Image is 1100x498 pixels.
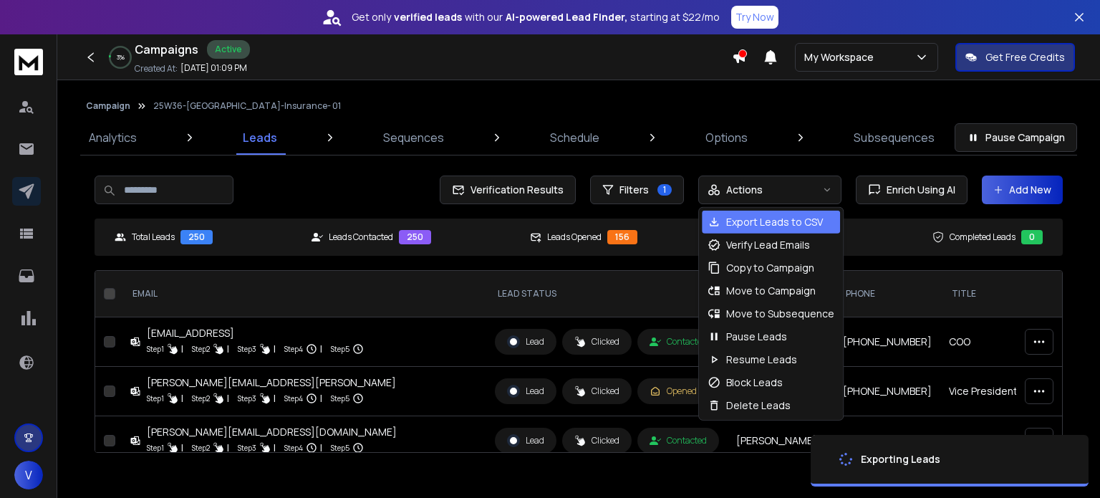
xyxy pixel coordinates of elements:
p: Step 3 [238,342,256,356]
p: Get Free Credits [985,50,1065,64]
div: 0 [1021,230,1043,244]
h1: Campaigns [135,41,198,58]
p: Resume Leads [726,353,797,367]
p: Step 2 [192,342,210,356]
div: Clicked [574,336,619,348]
p: Schedule [550,129,599,146]
button: Add New [982,176,1063,204]
span: 1 [657,184,672,196]
p: [DATE] 01:09 PM [180,62,247,74]
p: | [274,342,276,356]
div: Contacted [650,435,707,446]
p: Sequences [383,129,444,146]
p: Step 2 [192,441,210,455]
p: Leads Contacted [329,231,393,243]
p: Get only with our starting at $22/mo [352,10,720,24]
button: Enrich Using AI [856,176,968,204]
div: Lead [507,385,544,398]
p: | [320,342,322,356]
td: Vice President of Technology [940,367,1066,416]
p: Step 4 [284,342,303,356]
p: | [227,342,229,356]
button: V [14,461,43,489]
div: Lead [507,434,544,447]
p: 25W36-[GEOGRAPHIC_DATA]-Insurance- 01 [153,100,341,112]
div: [EMAIL_ADDRESS] [147,326,364,340]
p: Leads Opened [547,231,602,243]
p: 3 % [117,53,125,62]
a: Options [697,120,756,155]
button: Get Free Credits [955,43,1075,72]
td: [PHONE_NUMBER] [834,367,940,416]
th: EMAIL [121,271,486,317]
div: Clicked [574,435,619,446]
div: Contacted [650,336,707,348]
div: Clicked [574,386,619,397]
div: 250 [180,230,213,244]
p: Leads [243,129,277,146]
p: Step 4 [284,441,303,455]
p: | [320,441,322,455]
p: | [274,391,276,406]
p: | [274,441,276,455]
div: 250 [399,230,431,244]
div: Opened [650,386,697,397]
span: Enrich Using AI [881,183,955,197]
p: Completed Leads [950,231,1015,243]
p: Step 5 [331,391,349,406]
div: Exporting Leads [861,452,940,466]
strong: verified leads [394,10,462,24]
th: LEAD STATUS [486,271,728,317]
p: Total Leads [132,231,175,243]
strong: AI-powered Lead Finder, [506,10,627,24]
p: | [227,391,229,406]
div: [PERSON_NAME][EMAIL_ADDRESS][DOMAIN_NAME] [147,425,397,439]
p: Options [705,129,748,146]
p: Try Now [735,10,774,24]
p: Export Leads to CSV [726,215,823,229]
td: [PERSON_NAME] [728,416,834,466]
p: Subsequences [854,129,935,146]
p: Step 1 [147,391,164,406]
button: Campaign [86,100,130,112]
p: Block Leads [726,375,783,390]
a: Schedule [541,120,608,155]
div: Active [207,40,250,59]
p: Step 1 [147,342,164,356]
th: title [940,271,1066,317]
td: Director of Technology [940,416,1066,466]
p: Step 3 [238,441,256,455]
p: Step 5 [331,441,349,455]
td: 508.804.6900 [834,416,940,466]
a: Subsequences [845,120,943,155]
span: Filters [619,183,649,197]
p: My Workspace [804,50,879,64]
p: Verify Lead Emails [726,238,810,252]
button: Filters1 [590,176,684,204]
p: Step 1 [147,441,164,455]
p: Pause Leads [726,330,787,344]
p: Step 4 [284,391,303,406]
button: Try Now [731,6,778,29]
p: Copy to Campaign [726,261,814,275]
th: Phone [834,271,940,317]
p: Delete Leads [726,398,791,413]
div: Lead [507,335,544,348]
p: | [181,342,183,356]
p: | [181,441,183,455]
p: Analytics [89,129,137,146]
p: Step 5 [331,342,349,356]
span: Verification Results [465,183,564,197]
p: Move to Campaign [726,284,816,298]
p: | [320,391,322,406]
td: [PHONE_NUMBER] [834,317,940,367]
button: Pause Campaign [955,123,1077,152]
div: [PERSON_NAME][EMAIL_ADDRESS][PERSON_NAME] [147,375,396,390]
p: | [181,391,183,406]
p: Move to Subsequence [726,307,834,321]
button: Verification Results [440,176,576,204]
img: logo [14,49,43,75]
td: COO [940,317,1066,367]
p: Created At: [135,63,178,75]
